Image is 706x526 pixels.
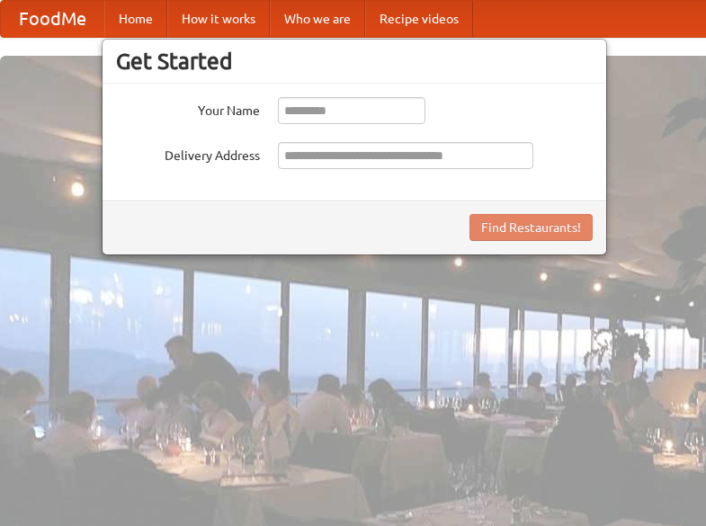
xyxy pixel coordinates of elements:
[167,1,270,37] a: How it works
[116,48,593,75] h3: Get Started
[116,97,260,120] label: Your Name
[365,1,473,37] a: Recipe videos
[1,1,104,37] a: FoodMe
[116,142,260,165] label: Delivery Address
[270,1,365,37] a: Who we are
[104,1,167,37] a: Home
[469,214,593,241] button: Find Restaurants!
